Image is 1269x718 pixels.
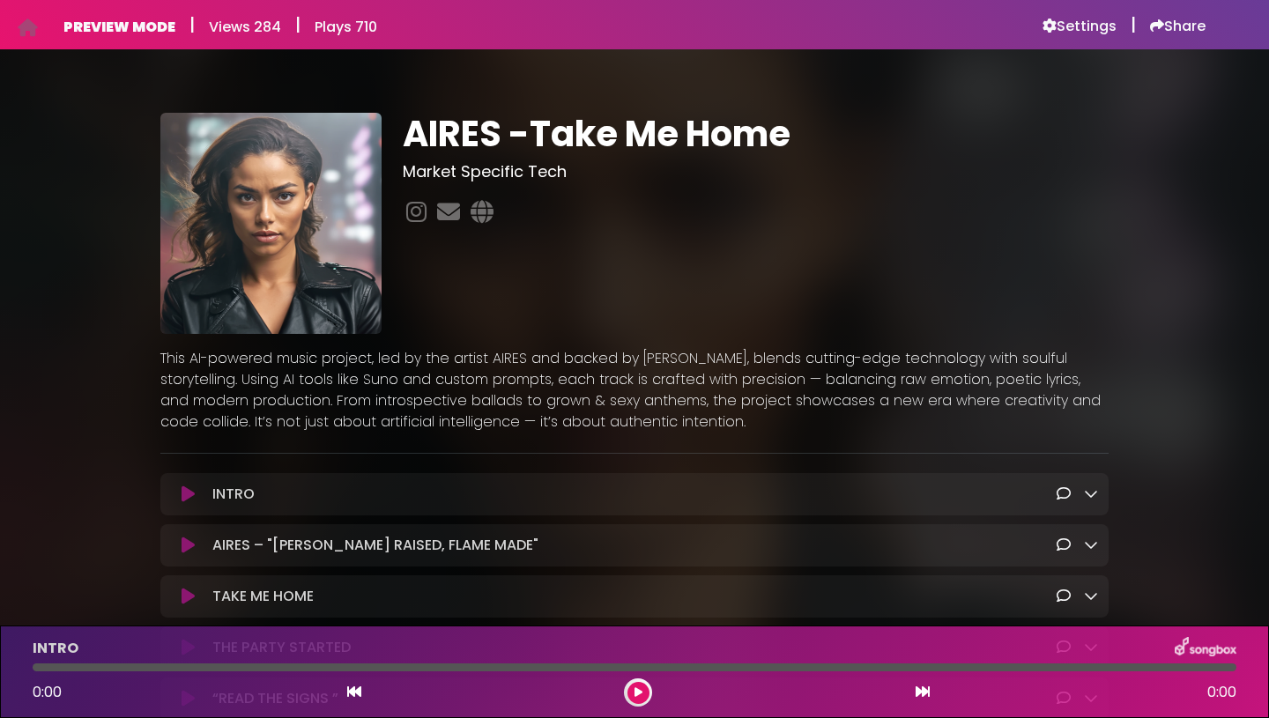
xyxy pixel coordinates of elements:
h1: AIRES -Take Me Home [403,113,1109,155]
span: 0:00 [33,682,62,702]
h6: Views 284 [209,19,281,35]
p: INTRO [212,484,255,505]
h6: Plays 710 [315,19,377,35]
span: 0:00 [1207,682,1236,703]
p: AIRES – "[PERSON_NAME] RAISED, FLAME MADE" [212,535,538,556]
h5: | [189,14,195,35]
h5: | [295,14,301,35]
img: nY8tuuUUROaZ0ycu6YtA [160,113,382,334]
p: This AI-powered music project, led by the artist AIRES and backed by [PERSON_NAME], blends cuttin... [160,348,1109,433]
h6: PREVIEW MODE [63,19,175,35]
a: Share [1150,18,1206,35]
a: Settings [1043,18,1117,35]
h3: Market Specific Tech [403,162,1109,181]
img: songbox-logo-white.png [1175,637,1236,660]
h5: | [1131,14,1136,35]
p: TAKE ME HOME [212,586,314,607]
p: INTRO [33,638,78,659]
